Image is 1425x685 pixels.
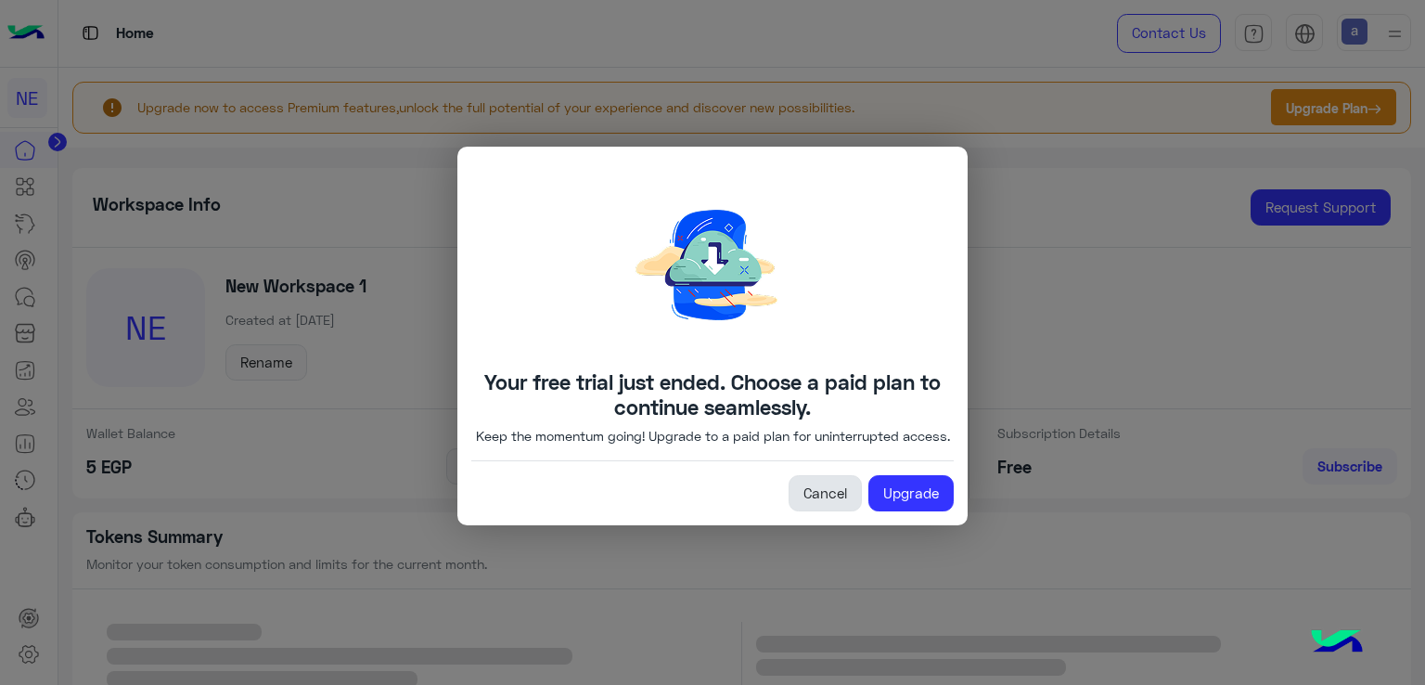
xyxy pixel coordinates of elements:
[573,161,852,369] img: Downloading.png
[476,426,950,446] p: Keep the momentum going! Upgrade to a paid plan for uninterrupted access.
[868,475,954,512] a: Upgrade
[789,475,862,512] a: Cancel
[1304,611,1369,676] img: hulul-logo.png
[471,369,954,420] h4: Your free trial just ended. Choose a paid plan to continue seamlessly.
